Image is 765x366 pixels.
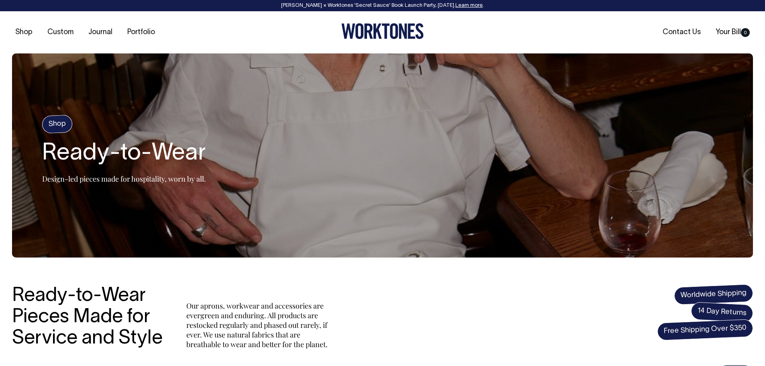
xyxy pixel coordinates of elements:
p: Design-led pieces made for hospitality, worn by all. [42,174,206,184]
a: Your Bill0 [712,26,753,39]
span: Free Shipping Over $350 [657,319,753,341]
h3: Ready-to-Wear Pieces Made for Service and Style [12,286,169,349]
span: 14 Day Returns [691,302,753,323]
span: Worldwide Shipping [674,284,753,305]
span: 0 [741,28,750,37]
a: Journal [85,26,116,39]
a: Portfolio [124,26,158,39]
p: Our aprons, workwear and accessories are evergreen and enduring. All products are restocked regul... [186,301,331,349]
a: Contact Us [659,26,704,39]
h2: Ready-to-Wear [42,141,206,167]
a: Shop [12,26,36,39]
h4: Shop [42,115,73,134]
div: [PERSON_NAME] × Worktones ‘Secret Sauce’ Book Launch Party, [DATE]. . [8,3,757,8]
a: Custom [44,26,77,39]
a: Learn more [455,3,483,8]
